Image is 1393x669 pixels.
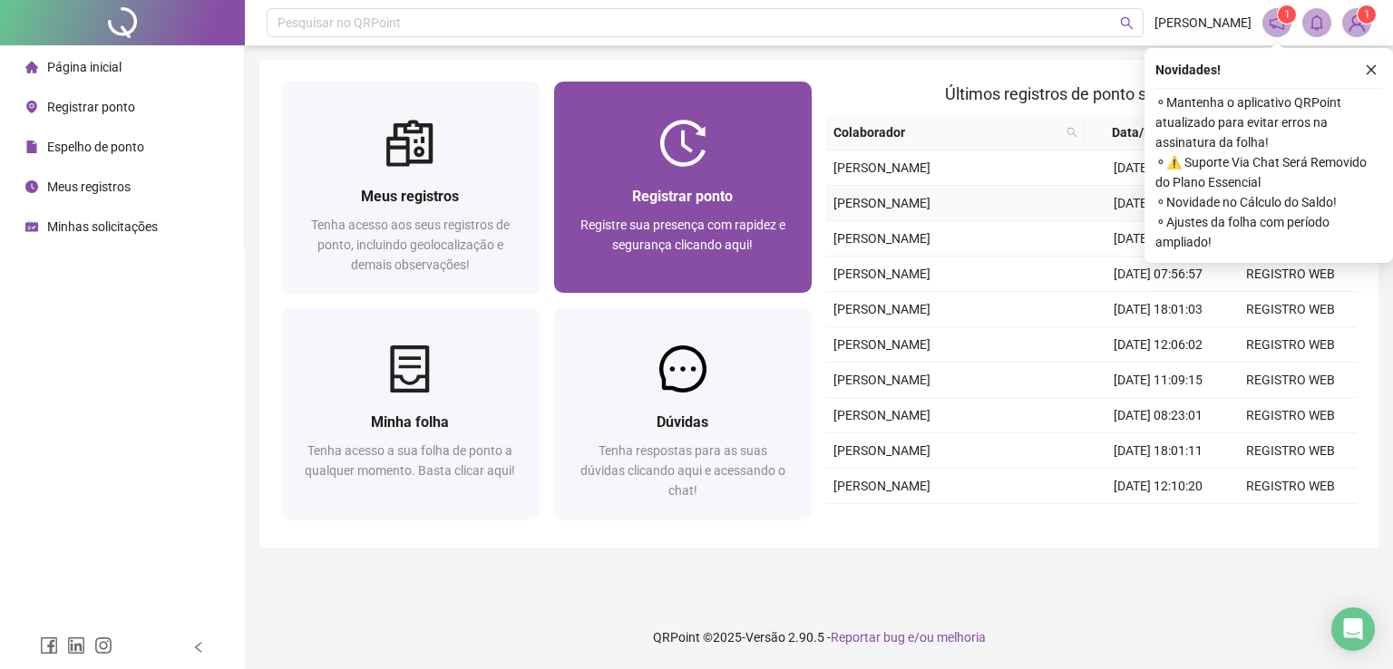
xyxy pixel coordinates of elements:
[580,443,785,498] span: Tenha respostas para as suas dúvidas clicando aqui e acessando o chat!
[25,61,38,73] span: home
[1092,186,1224,221] td: [DATE] 13:00:37
[94,636,112,654] span: instagram
[1224,327,1357,363] td: REGISTRO WEB
[1155,192,1382,212] span: ⚬ Novidade no Cálculo do Saldo!
[192,641,205,654] span: left
[1067,127,1077,138] span: search
[833,267,930,281] span: [PERSON_NAME]
[47,60,122,74] span: Página inicial
[1155,152,1382,192] span: ⚬ ⚠️ Suporte Via Chat Será Removido do Plano Essencial
[1364,8,1370,21] span: 1
[745,630,785,645] span: Versão
[361,188,459,205] span: Meus registros
[1154,13,1252,33] span: [PERSON_NAME]
[25,141,38,153] span: file
[833,122,1059,142] span: Colaborador
[1092,433,1224,469] td: [DATE] 18:01:11
[371,413,449,431] span: Minha folha
[833,337,930,352] span: [PERSON_NAME]
[305,443,515,478] span: Tenha acesso a sua folha de ponto a qualquer momento. Basta clicar aqui!
[657,413,708,431] span: Dúvidas
[833,373,930,387] span: [PERSON_NAME]
[1092,122,1192,142] span: Data/Hora
[1358,5,1376,24] sup: Atualize o seu contato no menu Meus Dados
[1343,9,1370,36] img: 86092
[1063,119,1081,146] span: search
[1269,15,1285,31] span: notification
[25,220,38,233] span: schedule
[25,101,38,113] span: environment
[1092,398,1224,433] td: [DATE] 08:23:01
[945,84,1238,103] span: Últimos registros de ponto sincronizados
[1092,150,1224,186] td: [DATE] 14:18:48
[1155,212,1382,252] span: ⚬ Ajustes da folha com período ampliado!
[831,630,986,645] span: Reportar bug e/ou melhoria
[1224,292,1357,327] td: REGISTRO WEB
[1224,257,1357,292] td: REGISTRO WEB
[1092,292,1224,327] td: [DATE] 18:01:03
[67,636,85,654] span: linkedin
[1155,60,1221,80] span: Novidades !
[833,302,930,316] span: [PERSON_NAME]
[281,82,540,293] a: Meus registrosTenha acesso aos seus registros de ponto, incluindo geolocalização e demais observa...
[1224,504,1357,539] td: REGISTRO WEB
[47,179,131,194] span: Meus registros
[1224,398,1357,433] td: REGISTRO WEB
[1365,63,1378,76] span: close
[1085,115,1213,150] th: Data/Hora
[1278,5,1296,24] sup: 1
[1284,8,1291,21] span: 1
[47,219,158,234] span: Minhas solicitações
[833,196,930,210] span: [PERSON_NAME]
[1224,433,1357,469] td: REGISTRO WEB
[40,636,58,654] span: facebook
[1224,469,1357,504] td: REGISTRO WEB
[833,443,930,458] span: [PERSON_NAME]
[1092,221,1224,257] td: [DATE] 11:31:03
[1092,363,1224,398] td: [DATE] 11:09:15
[833,479,930,493] span: [PERSON_NAME]
[311,218,510,272] span: Tenha acesso aos seus registros de ponto, incluindo geolocalização e demais observações!
[281,307,540,519] a: Minha folhaTenha acesso a sua folha de ponto a qualquer momento. Basta clicar aqui!
[245,606,1393,669] footer: QRPoint © 2025 - 2.90.5 -
[1092,469,1224,504] td: [DATE] 12:10:20
[632,188,733,205] span: Registrar ponto
[47,100,135,114] span: Registrar ponto
[1309,15,1325,31] span: bell
[1331,607,1375,651] div: Open Intercom Messenger
[833,408,930,422] span: [PERSON_NAME]
[1092,327,1224,363] td: [DATE] 12:06:02
[1224,363,1357,398] td: REGISTRO WEB
[25,180,38,193] span: clock-circle
[1092,504,1224,539] td: [DATE] 11:09:59
[833,231,930,246] span: [PERSON_NAME]
[47,140,144,154] span: Espelho de ponto
[554,82,813,293] a: Registrar pontoRegistre sua presença com rapidez e segurança clicando aqui!
[1155,92,1382,152] span: ⚬ Mantenha o aplicativo QRPoint atualizado para evitar erros na assinatura da folha!
[833,160,930,175] span: [PERSON_NAME]
[1120,16,1134,30] span: search
[1092,257,1224,292] td: [DATE] 07:56:57
[554,307,813,519] a: DúvidasTenha respostas para as suas dúvidas clicando aqui e acessando o chat!
[580,218,785,252] span: Registre sua presença com rapidez e segurança clicando aqui!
